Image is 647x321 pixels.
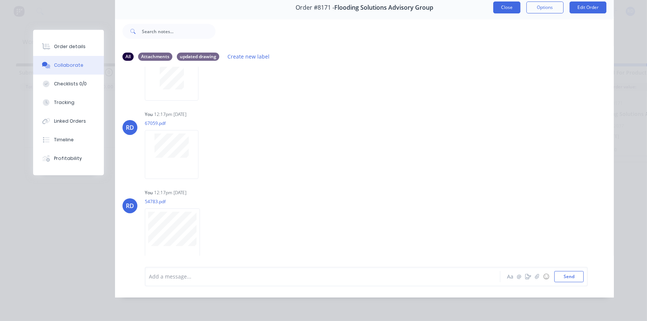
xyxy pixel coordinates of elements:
button: @ [515,272,524,281]
div: Tracking [54,99,74,106]
button: ☺ [542,272,551,281]
button: Tracking [33,93,104,112]
button: Options [526,1,564,13]
button: Linked Orders [33,112,104,130]
p: 54783.pdf [145,198,207,205]
button: Timeline [33,130,104,149]
div: updated drawing [177,53,219,61]
div: You [145,189,153,196]
button: Profitability [33,149,104,168]
div: You [145,111,153,118]
div: Linked Orders [54,118,86,125]
button: Create new label [224,51,274,62]
button: Close [493,1,520,13]
div: Collaborate [54,62,83,69]
div: Profitability [54,155,82,162]
span: Flooding Solutions Advisory Group [334,4,433,11]
button: Checklists 0/0 [33,75,104,93]
button: Edit Order [570,1,606,13]
p: 67059.pdf [145,120,206,126]
input: Search notes... [142,24,216,39]
div: Checklists 0/0 [54,81,87,87]
div: Order details [54,43,86,50]
span: Order #8171 - [296,4,334,11]
button: Order details [33,37,104,56]
div: RD [126,123,134,132]
button: Send [554,271,584,282]
div: 12:17pm [DATE] [154,189,187,196]
button: Collaborate [33,56,104,75]
div: Attachments [138,53,172,61]
div: RD [126,201,134,210]
div: Timeline [54,136,74,143]
div: All [122,53,134,61]
button: Aa [506,272,515,281]
div: 12:17pm [DATE] [154,111,187,118]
